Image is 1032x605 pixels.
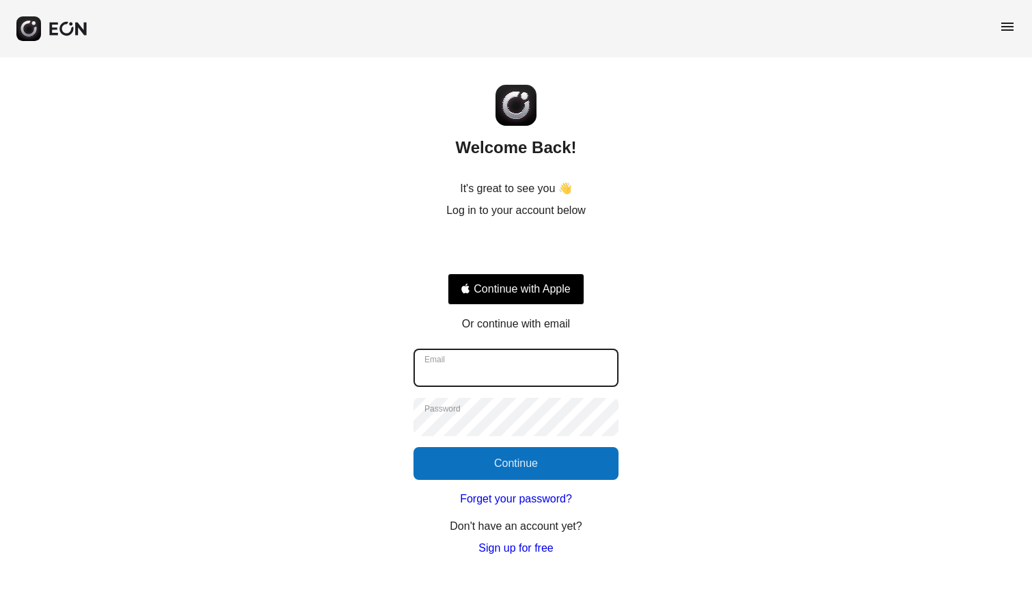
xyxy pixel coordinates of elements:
[999,18,1016,35] span: menu
[424,354,445,365] label: Email
[478,540,553,556] a: Sign up for free
[446,202,586,219] p: Log in to your account below
[424,403,461,414] label: Password
[413,447,619,480] button: Continue
[456,137,577,159] h2: Welcome Back!
[441,234,591,264] iframe: Sign in with Google Button
[460,180,572,197] p: It's great to see you 👋
[450,518,582,535] p: Don't have an account yet?
[448,273,584,305] button: Signin with apple ID
[460,491,572,507] a: Forget your password?
[462,316,570,332] p: Or continue with email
